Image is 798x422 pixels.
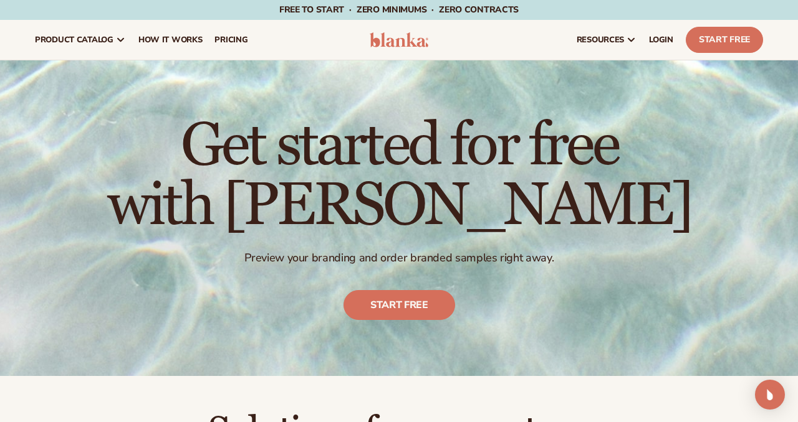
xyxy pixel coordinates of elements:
a: Start free [344,290,455,320]
span: resources [577,35,624,45]
img: logo [370,32,428,47]
a: resources [570,20,643,60]
a: pricing [208,20,254,60]
a: Start Free [686,27,763,53]
span: product catalog [35,35,113,45]
p: Preview your branding and order branded samples right away. [107,251,691,265]
a: product catalog [29,20,132,60]
div: Open Intercom Messenger [755,380,785,410]
span: pricing [214,35,248,45]
span: LOGIN [649,35,673,45]
h1: Get started for free with [PERSON_NAME] [107,116,691,236]
a: LOGIN [643,20,680,60]
span: How It Works [138,35,203,45]
a: How It Works [132,20,209,60]
span: Free to start · ZERO minimums · ZERO contracts [279,4,519,16]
